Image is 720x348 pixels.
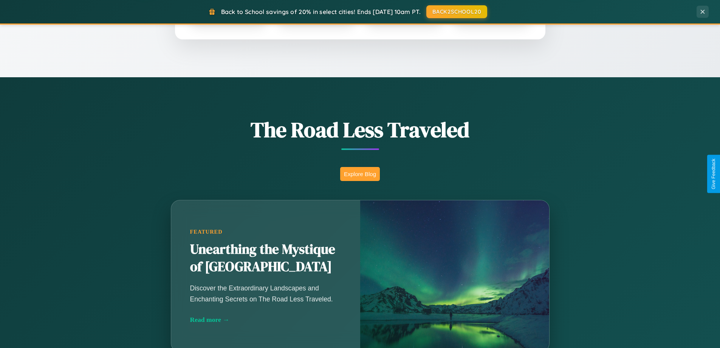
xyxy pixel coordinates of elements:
[711,159,716,189] div: Give Feedback
[340,167,380,181] button: Explore Blog
[190,316,341,324] div: Read more →
[221,8,421,16] span: Back to School savings of 20% in select cities! Ends [DATE] 10am PT.
[190,241,341,276] h2: Unearthing the Mystique of [GEOGRAPHIC_DATA]
[426,5,487,18] button: BACK2SCHOOL20
[190,283,341,304] p: Discover the Extraordinary Landscapes and Enchanting Secrets on The Road Less Traveled.
[190,229,341,235] div: Featured
[133,115,587,144] h1: The Road Less Traveled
